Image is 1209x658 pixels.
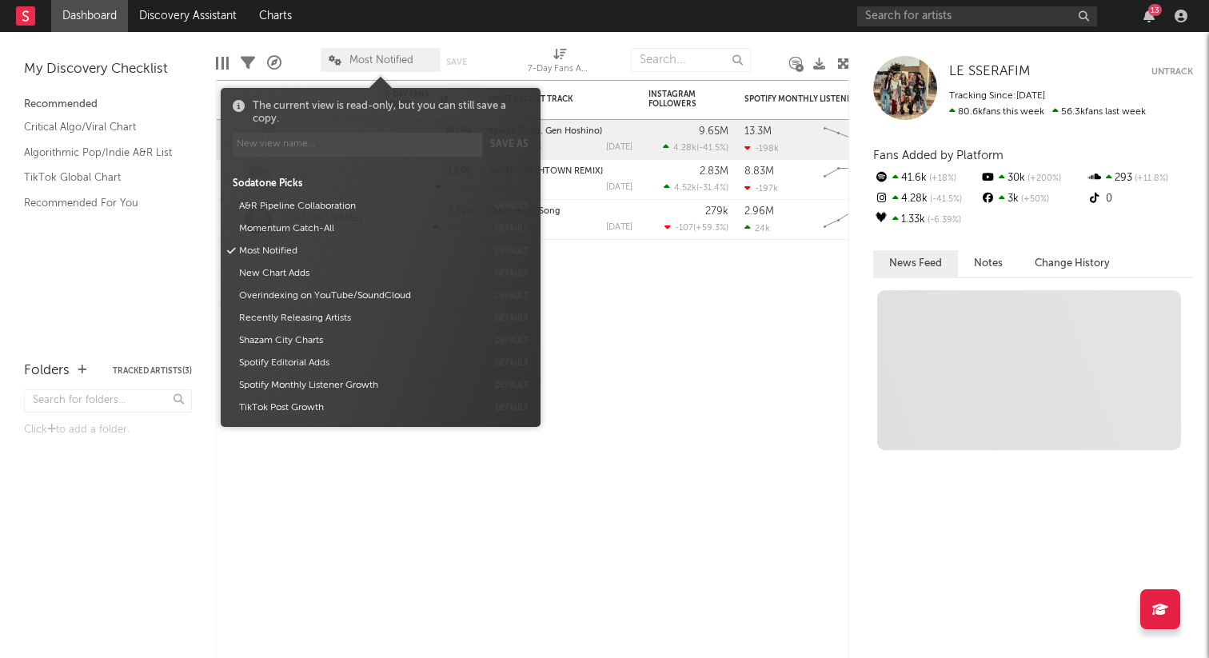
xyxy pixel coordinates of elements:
div: Sodatone Picks [233,177,529,191]
div: ( ) [663,142,728,153]
div: 293 [1087,168,1193,189]
div: Folders [24,361,70,381]
button: News Feed [873,250,958,277]
div: 13.3M [744,126,772,137]
div: 13 [1148,4,1162,16]
div: 4.28k [873,189,980,209]
input: Search for folders... [24,389,192,413]
button: Spotify Editorial Adds [233,352,487,374]
div: My Discovery Checklist [24,60,192,79]
div: 8.83M [744,166,774,177]
button: default [495,202,529,210]
div: Crazy Bitch Song [489,207,632,216]
div: Most Recent Track [489,94,608,104]
button: default [495,404,529,412]
span: 4.28k [673,144,696,153]
a: Recommended For You [24,194,176,212]
div: 9.65M [699,126,728,137]
div: Edit Columns [216,40,229,86]
button: Untrack [1151,64,1193,80]
svg: Chart title [816,160,888,200]
div: ( ) [664,182,728,193]
div: [DATE] [606,143,632,152]
input: Search... [631,48,751,72]
span: +50 % [1019,195,1049,204]
span: -107 [675,224,693,233]
div: 7-Day Fans Added (7-Day Fans Added) [528,40,592,86]
a: Algorithmic Pop/Indie A&R List [24,144,176,162]
button: Notes [958,250,1019,277]
span: +59.3 % [696,224,726,233]
div: ( ) [664,222,728,233]
div: 41.6k [873,168,980,189]
div: 1.33k [873,209,980,230]
span: 56.3k fans last week [949,107,1146,117]
div: Instagram Followers [648,90,704,109]
span: -31.4 % [699,184,726,193]
button: Shazam City Charts [233,329,487,352]
span: LE SSERAFIM [949,65,1031,78]
span: Most Notified [349,55,413,66]
span: Tracking Since: [DATE] [949,91,1045,101]
div: 3k [980,189,1086,209]
button: Save as [490,133,529,157]
a: WANTCHU (HTOWN REMIX) [489,167,603,176]
span: -41.5 % [699,144,726,153]
div: 24k [744,223,770,233]
div: -198k [744,143,779,154]
button: default [495,225,529,233]
div: Click to add a folder. [24,421,192,440]
button: TikTok Post Growth [233,397,487,419]
input: Search for artists [857,6,1097,26]
div: Recommended [24,95,192,114]
svg: Chart title [816,120,888,160]
span: -6.39 % [925,216,961,225]
button: 13 [1143,10,1155,22]
button: default [495,292,529,300]
span: +18 % [927,174,956,183]
input: New view name... [233,133,482,157]
button: A&R Pipeline Collaboration [233,195,487,217]
span: -41.5 % [928,195,962,204]
button: Recently Releasing Artists [233,307,487,329]
span: +200 % [1025,174,1061,183]
div: 0 [1087,189,1193,209]
a: TikTok Global Chart [24,169,176,186]
button: default [495,269,529,277]
button: default [495,314,529,322]
div: 279k [705,206,728,217]
div: The current view is read-only, but you can still save a copy. [253,100,529,125]
a: Kawaii (Prod. Gen Hoshino) [489,127,602,136]
div: Kawaii (Prod. Gen Hoshino) [489,127,632,136]
div: [DATE] [606,223,632,232]
button: default [495,247,529,255]
button: Spotify Monthly Listener Growth [233,374,487,397]
div: 2.96M [744,206,774,217]
button: New Chart Adds [233,262,487,285]
a: LE SSERAFIM [949,64,1031,80]
span: Fans Added by Platform [873,150,1004,162]
button: default [495,359,529,367]
button: Change History [1019,250,1126,277]
div: A&R Pipeline [267,40,281,86]
button: default [495,381,529,389]
button: Tracked Artists(3) [113,367,192,375]
button: Momentum Catch-All [233,217,487,240]
div: Spotify Monthly Listeners [744,94,864,104]
div: Filters [241,40,255,86]
div: 2.83M [700,166,728,177]
button: Most Notified [233,240,487,262]
button: Overindexing on YouTube/SoundCloud [233,285,487,307]
div: 30k [980,168,1086,189]
div: 7-Day Fans Added (7-Day Fans Added) [528,60,592,79]
span: 4.52k [674,184,696,193]
span: +11.8 % [1132,174,1168,183]
div: WANTCHU (HTOWN REMIX) [489,167,632,176]
div: -197k [744,183,778,193]
span: 80.6k fans this week [949,107,1044,117]
a: Critical Algo/Viral Chart [24,118,176,136]
svg: Chart title [816,200,888,240]
button: default [495,337,529,345]
button: Save [446,58,467,66]
div: [DATE] [606,183,632,192]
